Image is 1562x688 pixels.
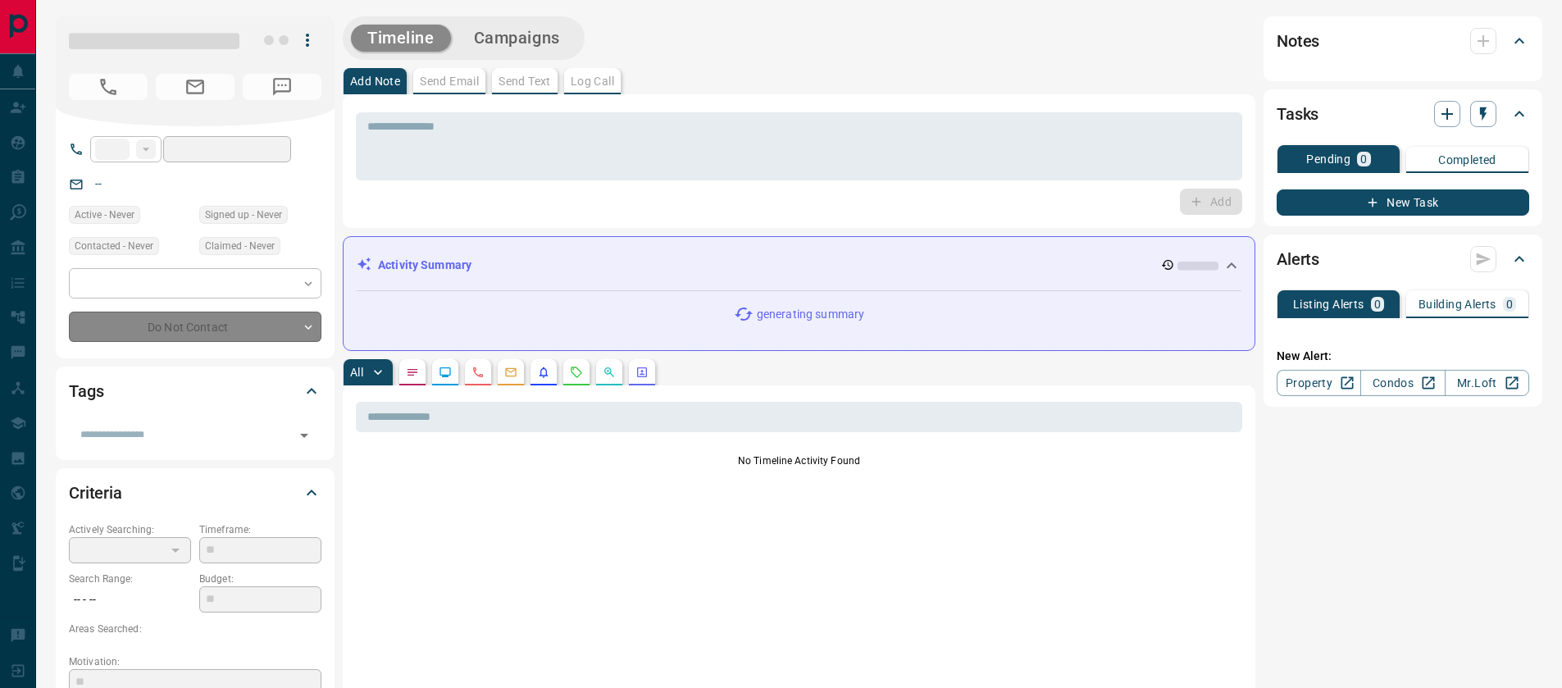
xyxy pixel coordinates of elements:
[199,572,321,586] p: Budget:
[69,371,321,411] div: Tags
[1277,246,1319,272] h2: Alerts
[635,366,649,379] svg: Agent Actions
[1419,298,1496,310] p: Building Alerts
[1293,298,1364,310] p: Listing Alerts
[357,250,1241,280] div: Activity Summary
[1360,153,1367,165] p: 0
[1277,189,1529,216] button: New Task
[69,312,321,342] div: Do Not Contact
[378,257,471,274] p: Activity Summary
[69,622,321,636] p: Areas Searched:
[69,480,122,506] h2: Criteria
[350,75,400,87] p: Add Note
[95,177,102,190] a: --
[69,522,191,537] p: Actively Searching:
[351,25,451,52] button: Timeline
[1277,94,1529,134] div: Tasks
[1374,298,1381,310] p: 0
[156,74,235,100] span: No Email
[406,366,419,379] svg: Notes
[570,366,583,379] svg: Requests
[1277,21,1529,61] div: Notes
[356,453,1242,468] p: No Timeline Activity Found
[458,25,576,52] button: Campaigns
[1438,154,1496,166] p: Completed
[69,473,321,513] div: Criteria
[243,74,321,100] span: No Number
[350,367,363,378] p: All
[69,74,148,100] span: No Number
[75,207,134,223] span: Active - Never
[69,654,321,669] p: Motivation:
[293,424,316,447] button: Open
[1277,348,1529,365] p: New Alert:
[1306,153,1350,165] p: Pending
[537,366,550,379] svg: Listing Alerts
[471,366,485,379] svg: Calls
[1360,370,1445,396] a: Condos
[69,572,191,586] p: Search Range:
[205,238,275,254] span: Claimed - Never
[1277,28,1319,54] h2: Notes
[439,366,452,379] svg: Lead Browsing Activity
[199,522,321,537] p: Timeframe:
[205,207,282,223] span: Signed up - Never
[1277,370,1361,396] a: Property
[603,366,616,379] svg: Opportunities
[75,238,153,254] span: Contacted - Never
[1445,370,1529,396] a: Mr.Loft
[1277,101,1318,127] h2: Tasks
[1506,298,1513,310] p: 0
[69,378,103,404] h2: Tags
[504,366,517,379] svg: Emails
[1277,239,1529,279] div: Alerts
[69,586,191,613] p: -- - --
[757,306,864,323] p: generating summary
